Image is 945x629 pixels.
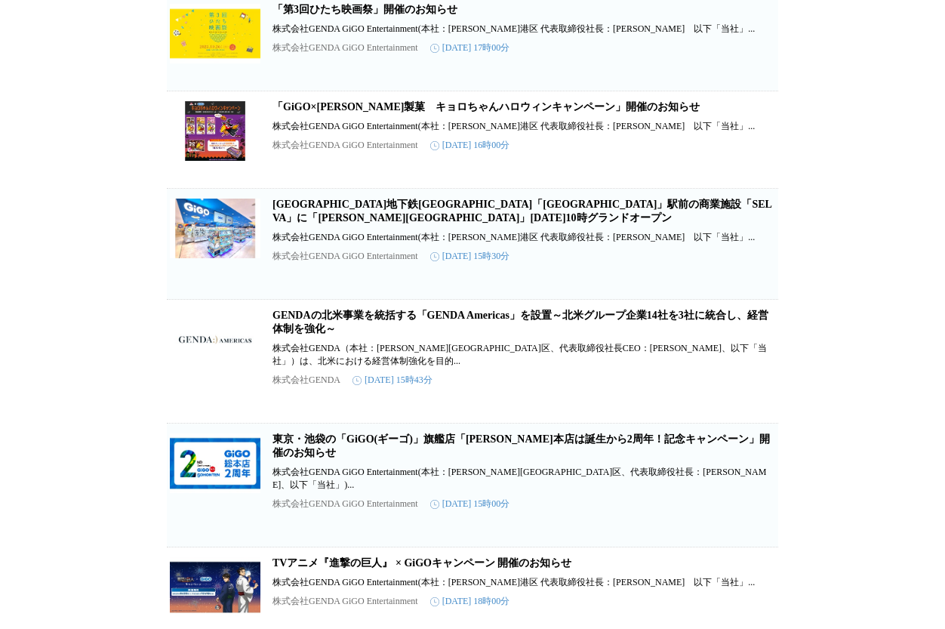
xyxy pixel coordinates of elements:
[272,101,700,113] a: 「GiGO×[PERSON_NAME]製菓 キョロちゃんハロウィンキャンペーン」開催のお知らせ
[170,557,260,617] img: TVアニメ『進撃の巨人』 × GiGOキャンペーン 開催のお知らせ
[272,250,418,263] p: 株式会社GENDA GiGO Entertainment
[170,309,260,369] img: GENDAの北米事業を統括する「GENDA Americas」を設置～北米グループ企業14社を3社に統合し、経営体制を強化～
[272,120,775,133] p: 株式会社GENDA GiGO Entertainment(本社：[PERSON_NAME]港区 代表取締役社長：[PERSON_NAME] 以下「当社」...
[272,23,775,35] p: 株式会社GENDA GiGO Entertainment(本社：[PERSON_NAME]港区 代表取締役社長：[PERSON_NAME] 以下「当社」...
[272,310,768,335] a: GENDAの北米事業を統括する「GENDA Americas」を設置～北米グループ企業14社を3社に統合し、経営体制を強化～
[430,42,510,54] time: [DATE] 17時00分
[272,139,418,152] p: 株式会社GENDA GiGO Entertainment
[272,4,457,15] a: 「第3回ひたち映画祭」開催のお知らせ
[430,498,510,510] time: [DATE] 15時00分
[170,433,260,493] img: 東京・池袋の「GiGO(ギーゴ)」旗艦店「GiGO総本店は誕生から2周年！記念キャンペーン」開催のお知らせ
[272,466,775,492] p: 株式会社GENDA GiGO Entertainment(本社：[PERSON_NAME][GEOGRAPHIC_DATA]区、代表取締役社長：[PERSON_NAME]、以下「当社」)...
[170,3,260,63] img: 「第3回ひたち映画祭」開催のお知らせ
[170,100,260,161] img: 「GiGO×森永製菓 キョロちゃんハロウィンキャンペーン」開催のお知らせ
[430,139,510,152] time: [DATE] 16時00分
[272,576,775,589] p: 株式会社GENDA GiGO Entertainment(本社：[PERSON_NAME]港区 代表取締役社長：[PERSON_NAME] 以下「当社」...
[272,498,418,510] p: 株式会社GENDA GiGO Entertainment
[272,595,418,608] p: 株式会社GENDA GiGO Entertainment
[272,199,772,224] a: [GEOGRAPHIC_DATA]地下鉄[GEOGRAPHIC_DATA]「[GEOGRAPHIC_DATA]」駅前の商業施設「SELVA」に「[PERSON_NAME][GEOGRAPHIC_...
[272,433,770,458] a: 東京・池袋の「GiGO(ギーゴ)」旗艦店「[PERSON_NAME]本店は誕生から2周年！記念キャンペーン」開催のお知らせ
[430,595,510,608] time: [DATE] 18時00分
[352,374,432,387] time: [DATE] 15時43分
[272,231,775,244] p: 株式会社GENDA GiGO Entertainment(本社：[PERSON_NAME]港区 代表取締役社長：[PERSON_NAME] 以下「当社」...
[430,250,510,263] time: [DATE] 15時30分
[170,198,260,258] img: 仙台市地下鉄南北線「泉中央駅」駅前の商業施設「SELVA」に「GiGO泉中央ショッピングプラザセルバ」9月19日(金)10時グランドオープン
[272,557,571,569] a: TVアニメ『進撃の巨人』 × GiGOキャンペーン 開催のお知らせ
[272,342,775,368] p: 株式会社GENDA（本社：[PERSON_NAME][GEOGRAPHIC_DATA]区、代表取締役社長CEO：[PERSON_NAME]、以下「当社」）は、北米における経営体制強化を目的...
[272,374,340,387] p: 株式会社GENDA
[272,42,418,54] p: 株式会社GENDA GiGO Entertainment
